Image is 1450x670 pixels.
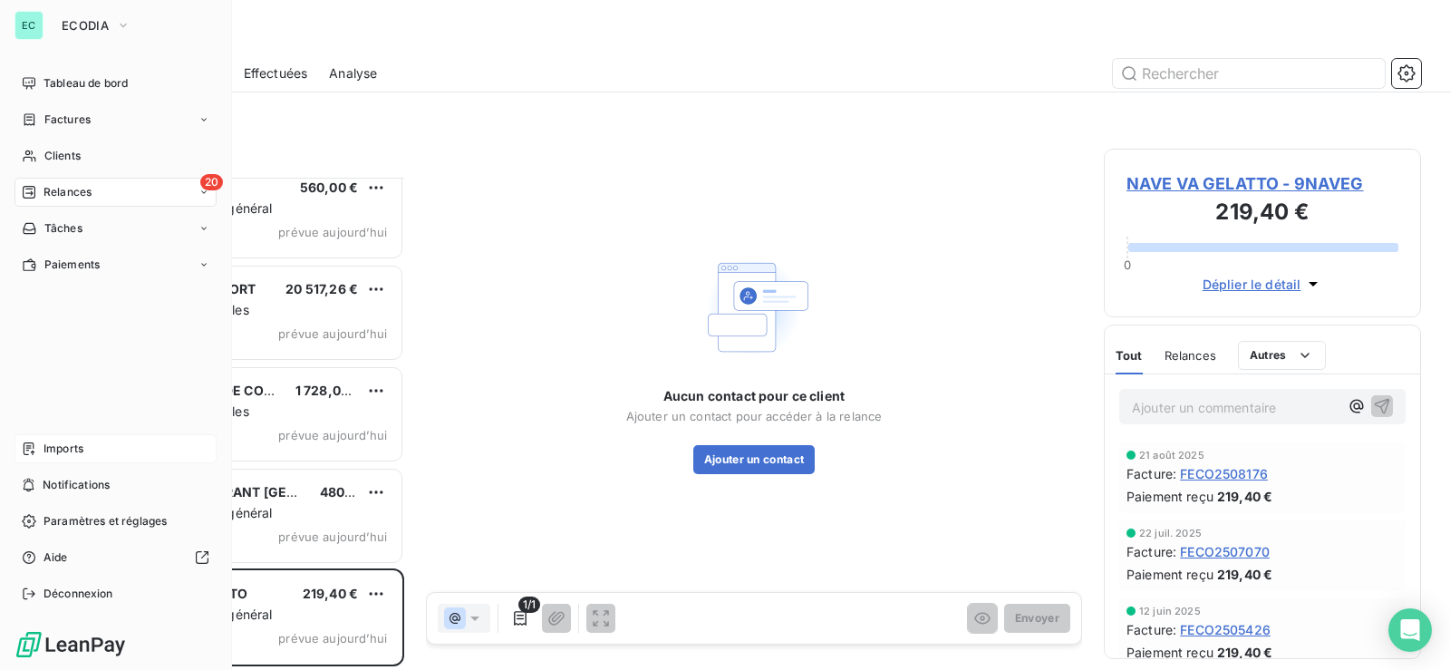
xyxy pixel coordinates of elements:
span: prévue aujourd’hui [278,225,387,239]
span: Factures [44,112,91,128]
span: 22 juil. 2025 [1139,528,1202,539]
span: 219,40 € [1217,487,1272,506]
span: 21 août 2025 [1139,450,1204,461]
span: Paiement reçu [1126,643,1213,662]
span: Notifications [43,477,110,493]
span: Tout [1116,348,1143,363]
div: grid [87,178,404,670]
span: Clients [44,148,81,164]
span: Tableau de bord [43,75,128,92]
span: Facture : [1126,620,1176,639]
span: 1 728,00 € [295,383,362,398]
span: Déconnexion [43,586,113,602]
img: Logo LeanPay [14,630,127,659]
span: 219,40 € [1217,565,1272,584]
div: Open Intercom Messenger [1388,608,1432,652]
span: 219,40 € [303,586,358,601]
span: Relances [43,184,92,200]
span: 1/1 [518,597,540,613]
span: Analyse [329,64,377,83]
span: 20 [200,174,223,190]
span: 0 [1124,257,1131,272]
span: ECODIA [62,18,109,33]
span: 219,40 € [1217,643,1272,662]
span: Ajouter un contact pour accéder à la relance [626,409,883,423]
span: Relances [1165,348,1216,363]
span: Paiement reçu [1126,565,1213,584]
button: Autres [1238,341,1326,370]
span: HOTEL RESTAURANT [GEOGRAPHIC_DATA] [128,484,398,500]
button: Déplier le détail [1197,274,1329,295]
div: EC [14,11,43,40]
span: Paiement reçu [1126,487,1213,506]
span: Facture : [1126,542,1176,561]
span: prévue aujourd’hui [278,326,387,341]
h3: 219,40 € [1126,196,1398,232]
span: FECO2505426 [1180,620,1271,639]
span: Tâches [44,220,82,237]
span: FECO2508176 [1180,464,1268,483]
img: Empty state [696,249,812,365]
span: 560,00 € [300,180,358,195]
span: 480,00 € [320,484,378,500]
a: Aide [14,543,217,572]
button: Envoyer [1004,604,1070,633]
span: prévue aujourd’hui [278,428,387,442]
span: Effectuées [244,64,308,83]
span: Paiements [44,257,100,273]
input: Rechercher [1113,59,1385,88]
span: FECO2507070 [1180,542,1270,561]
span: NAVE VA GELATTO - 9NAVEG [1126,171,1398,196]
span: Facture : [1126,464,1176,483]
span: 12 juin 2025 [1139,606,1201,617]
button: Ajouter un contact [693,445,816,474]
span: prévue aujourd’hui [278,529,387,544]
span: prévue aujourd’hui [278,631,387,646]
span: Aucun contact pour ce client [663,387,845,405]
span: Imports [43,441,83,457]
span: Aide [43,549,68,566]
span: Paramètres et réglages [43,513,167,529]
span: Déplier le détail [1203,275,1301,294]
span: 20 517,26 € [285,281,358,296]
